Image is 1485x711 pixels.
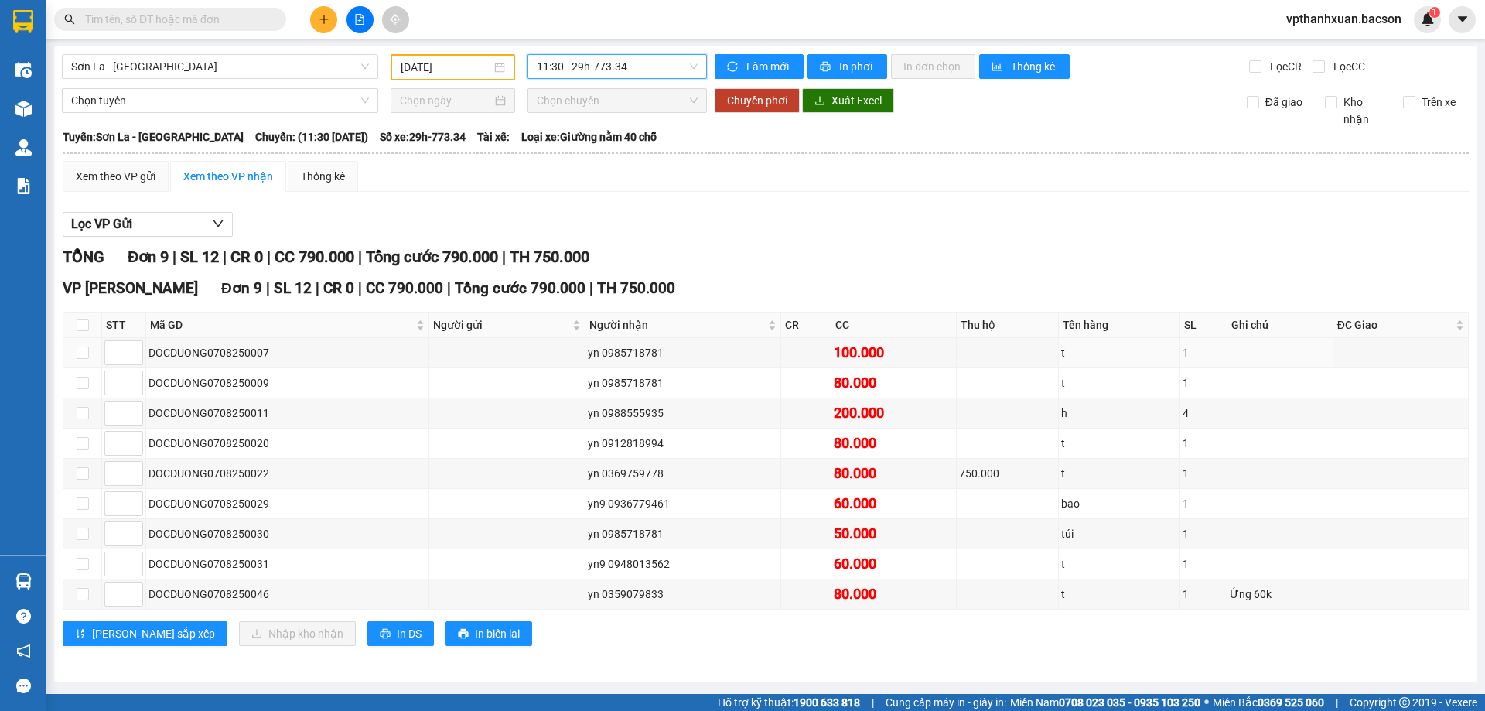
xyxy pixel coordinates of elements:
span: TH 750.000 [510,248,589,266]
span: Chuyến: (11:30 [DATE]) [255,128,368,145]
div: yn 0359079833 [588,586,779,603]
span: | [872,694,874,711]
span: Xuất Excel [831,92,882,109]
span: Đơn 9 [221,279,262,297]
button: caret-down [1449,6,1476,33]
img: warehouse-icon [15,139,32,156]
div: DOCDUONG0708250022 [148,465,426,482]
span: Chọn chuyến [537,89,698,112]
div: 80.000 [834,432,954,454]
span: | [358,279,362,297]
div: DOCDUONG0708250020 [148,435,426,452]
th: CC [831,313,957,338]
button: Lọc VP Gửi [63,212,233,237]
span: 1 [1432,7,1437,18]
div: Ứng 60k [1230,586,1330,603]
span: Người nhận [589,316,766,333]
span: | [1336,694,1338,711]
span: Đơn 9 [128,248,169,266]
button: In đơn chọn [891,54,975,79]
td: DOCDUONG0708250022 [146,459,429,489]
div: 1 [1183,555,1224,573]
div: DOCDUONG0708250011 [148,405,426,422]
span: ⚪️ [1204,699,1209,706]
button: syncLàm mới [715,54,804,79]
span: vpthanhxuan.bacson [1274,9,1414,29]
span: Cung cấp máy in - giấy in: [886,694,1006,711]
span: down [212,217,224,230]
div: t [1061,344,1177,361]
div: t [1061,465,1177,482]
div: h [1061,405,1177,422]
div: 100.000 [834,342,954,364]
div: yn 0912818994 [588,435,779,452]
div: DOCDUONG0708250030 [148,525,426,542]
span: bar-chart [992,61,1005,73]
span: | [172,248,176,266]
div: yn 0988555935 [588,405,779,422]
td: DOCDUONG0708250020 [146,429,429,459]
strong: 0369 525 060 [1258,696,1324,709]
b: Tuyến: Sơn La - [GEOGRAPHIC_DATA] [63,131,244,143]
span: search [64,14,75,25]
div: 1 [1183,465,1224,482]
button: printerIn phơi [807,54,887,79]
span: Lọc VP Gửi [71,214,132,234]
span: In DS [397,625,422,642]
img: logo-vxr [13,10,33,33]
button: sort-ascending[PERSON_NAME] sắp xếp [63,621,227,646]
div: DOCDUONG0708250031 [148,555,426,573]
div: yn 0985718781 [588,525,779,542]
span: printer [458,628,469,641]
span: TH 750.000 [597,279,675,297]
div: 4 [1183,405,1224,422]
span: SL 12 [274,279,312,297]
div: yn9 0948013562 [588,555,779,573]
div: yn 0985718781 [588,344,779,361]
span: sync [727,61,740,73]
span: Miền Nam [1010,694,1200,711]
img: warehouse-icon [15,573,32,590]
span: notification [16,644,31,658]
span: sort-ascending [75,628,86,641]
td: DOCDUONG0708250029 [146,489,429,519]
th: Ghi chú [1227,313,1333,338]
span: Kho nhận [1337,94,1391,128]
span: printer [820,61,833,73]
div: 1 [1183,374,1224,391]
div: 80.000 [834,583,954,605]
div: Xem theo VP nhận [183,168,273,185]
span: Lọc CR [1264,58,1304,75]
div: 1 [1183,344,1224,361]
button: plus [310,6,337,33]
button: printerIn DS [367,621,434,646]
img: warehouse-icon [15,62,32,78]
img: icon-new-feature [1421,12,1435,26]
span: Sơn La - Hà Nội [71,55,369,78]
th: Tên hàng [1059,313,1180,338]
span: | [223,248,227,266]
td: DOCDUONG0708250011 [146,398,429,429]
div: 60.000 [834,553,954,575]
th: Thu hộ [957,313,1059,338]
span: plus [319,14,329,25]
span: Số xe: 29h-773.34 [380,128,466,145]
span: TỔNG [63,248,104,266]
div: 80.000 [834,372,954,394]
div: Thống kê [301,168,345,185]
input: Tìm tên, số ĐT hoặc mã đơn [85,11,268,28]
span: CC 790.000 [366,279,443,297]
button: bar-chartThống kê [979,54,1070,79]
button: aim [382,6,409,33]
span: Hỗ trợ kỹ thuật: [718,694,860,711]
div: yn9 0936779461 [588,495,779,512]
div: t [1061,586,1177,603]
div: 60.000 [834,493,954,514]
span: caret-down [1456,12,1470,26]
div: 750.000 [959,465,1056,482]
input: Chọn ngày [400,92,492,109]
span: SL 12 [180,248,219,266]
span: | [358,248,362,266]
div: 200.000 [834,402,954,424]
th: CR [781,313,831,338]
